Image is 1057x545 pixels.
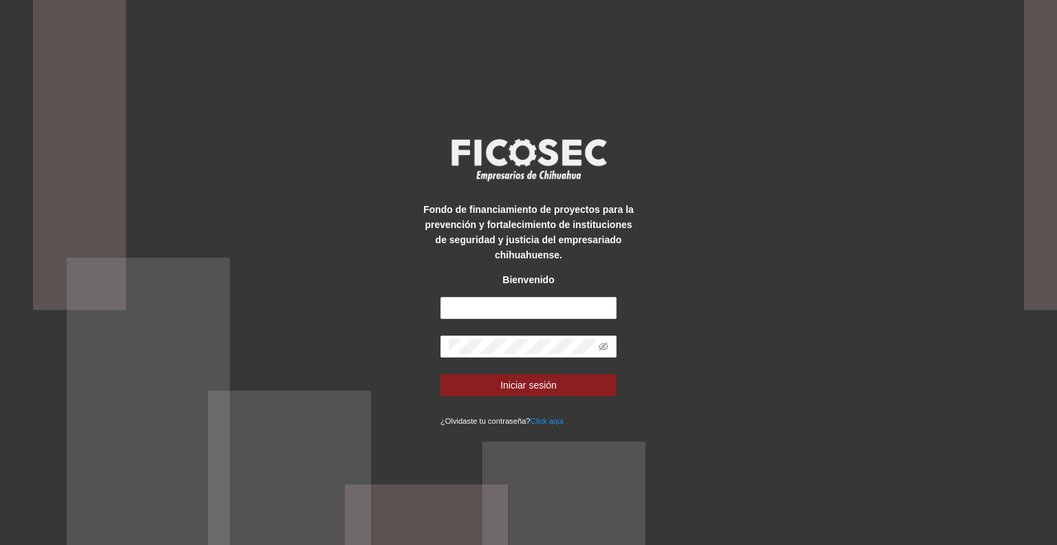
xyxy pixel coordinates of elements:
button: Iniciar sesión [440,374,617,396]
span: eye-invisible [599,342,608,351]
small: ¿Olvidaste tu contraseña? [440,417,564,425]
span: Iniciar sesión [500,378,557,393]
strong: Bienvenido [502,274,554,285]
img: logo [442,134,615,185]
a: Click aqui [531,417,564,425]
strong: Fondo de financiamiento de proyectos para la prevención y fortalecimiento de instituciones de seg... [423,204,634,260]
